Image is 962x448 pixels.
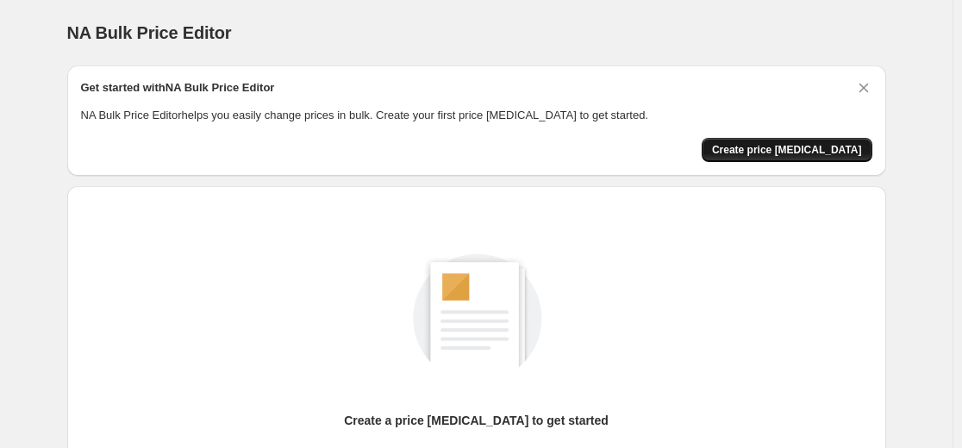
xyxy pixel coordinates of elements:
[855,79,872,96] button: Dismiss card
[81,79,275,96] h2: Get started with NA Bulk Price Editor
[67,23,232,42] span: NA Bulk Price Editor
[702,138,872,162] button: Create price change job
[81,107,872,124] p: NA Bulk Price Editor helps you easily change prices in bulk. Create your first price [MEDICAL_DAT...
[344,412,609,429] p: Create a price [MEDICAL_DATA] to get started
[712,143,862,157] span: Create price [MEDICAL_DATA]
